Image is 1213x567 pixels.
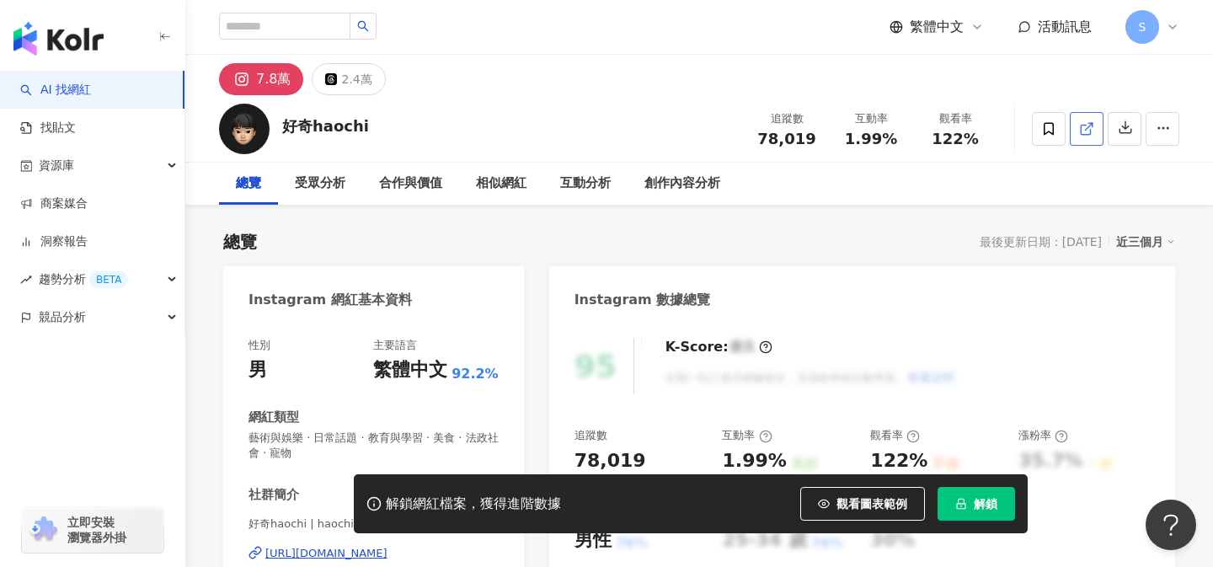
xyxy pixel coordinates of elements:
span: lock [955,498,967,510]
div: 男 [248,357,267,383]
span: 92.2% [452,365,499,383]
button: 7.8萬 [219,63,303,95]
span: 繁體中文 [910,18,964,36]
span: 解鎖 [974,497,997,511]
button: 2.4萬 [312,63,385,95]
a: 洞察報告 [20,233,88,250]
div: 追蹤數 [574,428,607,443]
div: K-Score : [665,338,772,356]
div: 2.4萬 [341,67,371,91]
span: 1.99% [845,131,897,147]
div: 好奇haochi [282,115,369,136]
div: 解鎖網紅檔案，獲得進階數據 [386,495,561,513]
button: 解鎖 [938,487,1015,521]
img: logo [13,22,104,56]
span: S [1139,18,1146,36]
button: 觀看圖表範例 [800,487,925,521]
div: 總覽 [223,230,257,254]
span: search [357,20,369,32]
span: 78,019 [757,130,815,147]
div: 122% [870,448,927,474]
div: 繁體中文 [373,357,447,383]
img: chrome extension [27,516,60,543]
span: 立即安裝 瀏覽器外掛 [67,515,126,545]
div: BETA [89,271,128,288]
span: rise [20,274,32,286]
img: KOL Avatar [219,104,270,154]
div: 主要語言 [373,338,417,353]
a: 找貼文 [20,120,76,136]
span: 藝術與娛樂 · 日常話題 · 教育與學習 · 美食 · 法政社會 · 寵物 [248,431,499,461]
span: 活動訊息 [1038,19,1092,35]
span: 122% [932,131,979,147]
div: 男性 [574,527,612,554]
div: 合作與價值 [379,174,442,194]
div: Instagram 數據總覽 [574,291,711,309]
span: 資源庫 [39,147,74,185]
a: 商案媒合 [20,195,88,212]
a: [URL][DOMAIN_NAME] [248,546,499,561]
div: 相似網紅 [476,174,526,194]
div: 網紅類型 [248,409,299,426]
div: 總覽 [236,174,261,194]
div: 創作內容分析 [644,174,720,194]
div: 性別 [248,338,270,353]
div: [URL][DOMAIN_NAME] [265,546,387,561]
div: 觀看率 [923,110,987,127]
div: 最後更新日期：[DATE] [980,235,1102,249]
div: 互動分析 [560,174,611,194]
div: 觀看率 [870,428,920,443]
a: chrome extension立即安裝 瀏覽器外掛 [22,507,163,553]
div: 追蹤數 [755,110,819,127]
span: 趨勢分析 [39,260,128,298]
span: 觀看圖表範例 [836,497,907,511]
a: searchAI 找網紅 [20,82,91,99]
div: 7.8萬 [256,67,291,91]
div: 漲粉率 [1018,428,1068,443]
div: Instagram 網紅基本資料 [248,291,412,309]
div: 近三個月 [1116,231,1175,253]
div: 互動率 [722,428,772,443]
span: 競品分析 [39,298,86,336]
div: 78,019 [574,448,646,474]
div: 互動率 [839,110,903,127]
div: 受眾分析 [295,174,345,194]
div: 1.99% [722,448,786,474]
